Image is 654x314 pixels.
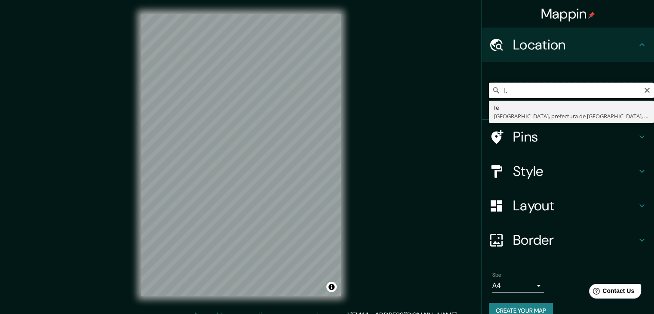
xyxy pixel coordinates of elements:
[482,188,654,223] div: Layout
[494,112,649,120] div: [GEOGRAPHIC_DATA], prefectura de [GEOGRAPHIC_DATA], [GEOGRAPHIC_DATA]
[513,128,637,145] h4: Pins
[513,197,637,214] h4: Layout
[492,279,544,292] div: A4
[141,14,341,296] canvas: Map
[513,231,637,249] h4: Border
[644,86,651,94] button: Clear
[588,12,595,18] img: pin-icon.png
[482,223,654,257] div: Border
[577,280,645,305] iframe: Help widget launcher
[489,83,654,98] input: Pick your city or area
[541,5,596,22] h4: Mappin
[513,36,637,53] h4: Location
[326,282,337,292] button: Toggle attribution
[482,120,654,154] div: Pins
[482,154,654,188] div: Style
[494,103,649,112] div: Ie
[492,271,501,279] label: Size
[513,163,637,180] h4: Style
[482,28,654,62] div: Location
